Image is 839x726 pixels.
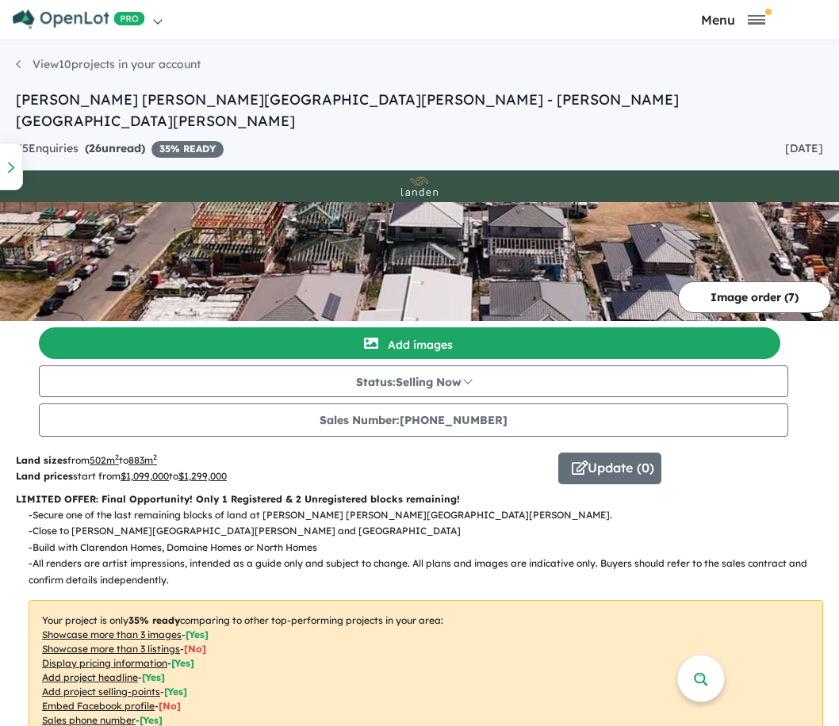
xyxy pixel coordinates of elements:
img: Openlot PRO Logo White [13,10,145,29]
nav: breadcrumb [16,56,823,89]
p: LIMITED OFFER: Final Opportunity! Only 1 Registered & 2 Unregistered blocks remaining! [16,491,823,507]
div: 75 Enquir ies [16,139,224,159]
span: 26 [89,141,102,155]
span: [ Yes ] [140,714,163,726]
u: $ 1,299,000 [178,470,227,482]
b: Land prices [16,470,73,482]
span: [ No ] [184,643,206,655]
span: 35 % READY [151,141,224,158]
span: to [119,454,157,466]
b: Land sizes [16,454,67,466]
u: Showcase more than 3 images [42,629,182,640]
button: Status:Selling Now [39,365,788,397]
sup: 2 [153,453,157,461]
b: 35 % ready [128,614,180,626]
span: [ No ] [159,700,181,712]
sup: 2 [115,453,119,461]
button: Image order (7) [678,281,831,313]
span: [ Yes ] [142,671,165,683]
p: - Secure one of the last remaining blocks of land at [PERSON_NAME] [PERSON_NAME][GEOGRAPHIC_DATA]... [29,507,836,523]
p: - Close to [PERSON_NAME][GEOGRAPHIC_DATA][PERSON_NAME] and [GEOGRAPHIC_DATA] [29,523,836,539]
a: View10projects in your account [16,57,201,71]
button: Update (0) [558,453,661,484]
p: - All renders are artist impressions, intended as a guide only and subject to change. All plans a... [29,556,836,588]
span: [ Yes ] [171,657,194,669]
p: - Build with Clarendon Homes, Domaine Homes or North Homes [29,540,836,556]
div: [DATE] [785,139,823,159]
button: Toggle navigation [631,12,835,27]
u: $ 1,099,000 [121,470,169,482]
button: Add images [39,327,780,359]
u: Showcase more than 3 listings [42,643,180,655]
u: 502 m [90,454,119,466]
u: Sales phone number [42,714,136,726]
u: Display pricing information [42,657,167,669]
span: [ Yes ] [164,686,187,697]
img: Landen's Rouse Hill Estate - Rouse Hill Logo [6,177,833,196]
a: [PERSON_NAME] [PERSON_NAME][GEOGRAPHIC_DATA][PERSON_NAME] - [PERSON_NAME][GEOGRAPHIC_DATA][PERSON... [16,90,679,130]
span: [ Yes ] [186,629,209,640]
strong: ( unread) [85,141,145,155]
button: Sales Number:[PHONE_NUMBER] [39,403,788,437]
p: from [16,453,546,468]
u: Add project headline [42,671,138,683]
u: 883 m [128,454,157,466]
span: to [169,470,227,482]
p: start from [16,468,546,484]
u: Embed Facebook profile [42,700,155,712]
u: Add project selling-points [42,686,160,697]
